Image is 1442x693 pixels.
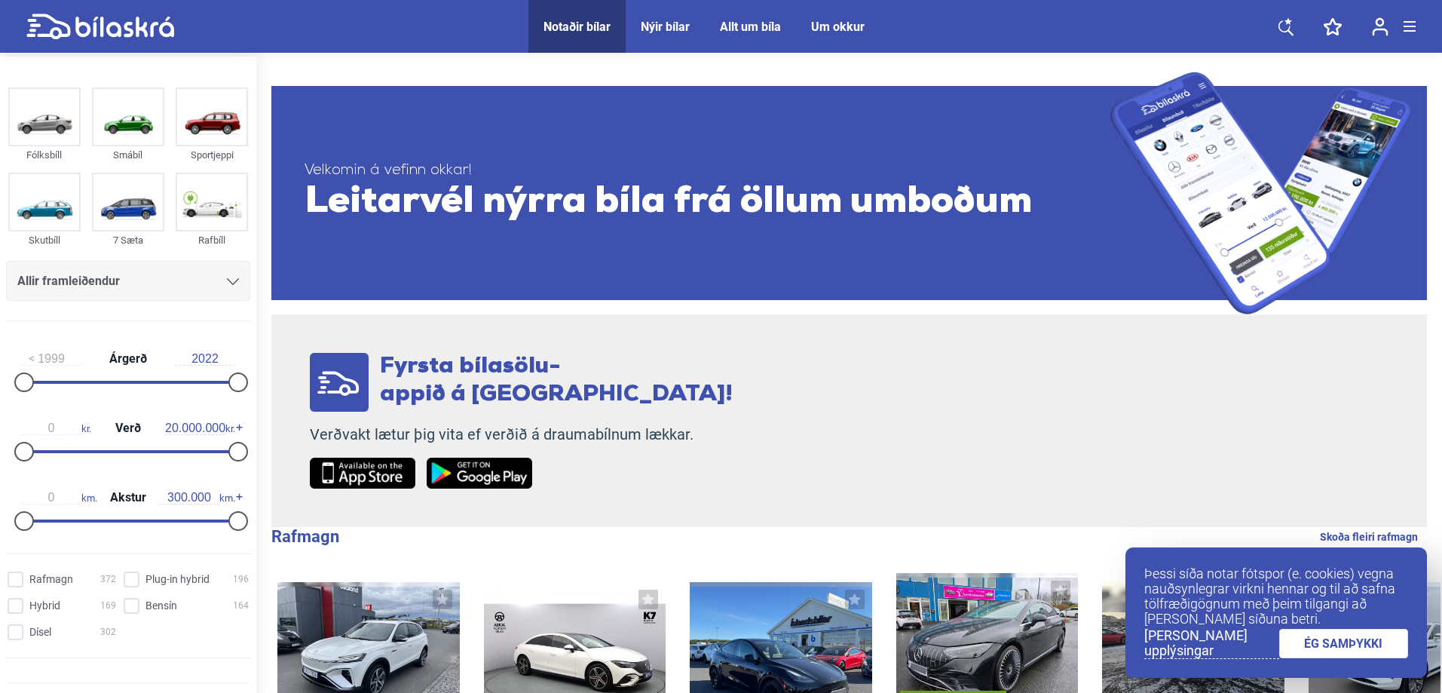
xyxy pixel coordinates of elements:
[543,20,611,34] a: Notaðir bílar
[29,598,60,614] span: Hybrid
[145,572,210,587] span: Plug-in hybrid
[305,180,1110,225] span: Leitarvél nýrra bíla frá öllum umboðum
[21,491,97,504] span: km.
[8,232,81,249] div: Skutbíll
[106,353,151,365] span: Árgerð
[92,232,164,249] div: 7 Sæta
[8,146,81,164] div: Fólksbíll
[720,20,781,34] a: Allt um bíla
[176,146,248,164] div: Sportjeppi
[271,72,1427,314] a: Velkomin á vefinn okkar!Leitarvél nýrra bíla frá öllum umboðum
[100,624,116,640] span: 302
[271,527,339,546] b: Rafmagn
[92,146,164,164] div: Smábíl
[233,598,249,614] span: 164
[233,572,249,587] span: 196
[380,355,733,406] span: Fyrsta bílasölu- appið á [GEOGRAPHIC_DATA]!
[1279,629,1409,658] a: ÉG SAMÞYKKI
[112,422,145,434] span: Verð
[106,492,150,504] span: Akstur
[641,20,690,34] a: Nýir bílar
[1144,566,1408,627] p: Þessi síða notar fótspor (e. cookies) vegna nauðsynlegrar virkni hennar og til að safna tölfræðig...
[1320,527,1418,547] a: Skoða fleiri rafmagn
[29,572,73,587] span: Rafmagn
[100,572,116,587] span: 372
[21,422,91,435] span: kr.
[1372,17,1388,36] img: user-login.svg
[310,425,733,444] p: Verðvakt lætur þig vita ef verðið á draumabílnum lækkar.
[145,598,177,614] span: Bensín
[1144,628,1279,659] a: [PERSON_NAME] upplýsingar
[176,232,248,249] div: Rafbíll
[100,598,116,614] span: 169
[811,20,865,34] a: Um okkur
[159,491,235,504] span: km.
[305,161,1110,180] span: Velkomin á vefinn okkar!
[165,422,235,435] span: kr.
[29,624,51,640] span: Dísel
[17,271,120,292] span: Allir framleiðendur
